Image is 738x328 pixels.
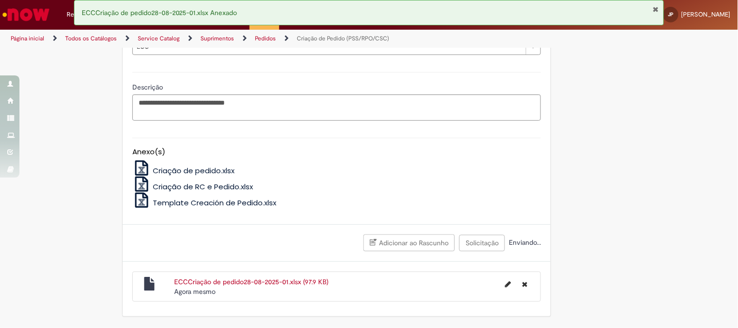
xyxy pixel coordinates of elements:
[516,277,533,292] button: Excluir ECCCriação de pedido28-08-2025-01.xlsx
[132,165,234,176] a: Criação de pedido.xlsx
[668,11,674,18] span: JP
[138,35,180,42] a: Service Catalog
[652,5,659,13] button: Fechar Notificação
[174,277,328,286] a: ECCCriação de pedido28-08-2025-01.xlsx (97.9 KB)
[682,10,731,18] span: [PERSON_NAME]
[153,182,253,192] span: Criação de RC e Pedido.xlsx
[153,198,276,208] span: Template Creación de Pedido.xlsx
[1,5,51,24] img: ServiceNow
[82,8,237,17] span: ECCCriação de pedido28-08-2025-01.xlsx Anexado
[255,35,276,42] a: Pedidos
[507,238,541,247] span: Enviando...
[174,287,216,296] time: 28/08/2025 11:56:00
[174,287,216,296] span: Agora mesmo
[132,83,165,91] span: Descrição
[67,10,101,19] span: Requisições
[132,182,253,192] a: Criação de RC e Pedido.xlsx
[132,94,541,121] textarea: Descrição
[200,35,234,42] a: Suprimentos
[65,35,117,42] a: Todos os Catálogos
[7,30,485,48] ul: Trilhas de página
[11,35,44,42] a: Página inicial
[132,148,541,156] h5: Anexo(s)
[153,165,234,176] span: Criação de pedido.xlsx
[132,198,276,208] a: Template Creación de Pedido.xlsx
[297,35,389,42] a: Criação de Pedido (PSS/RPO/CSC)
[499,277,517,292] button: Editar nome de arquivo ECCCriação de pedido28-08-2025-01.xlsx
